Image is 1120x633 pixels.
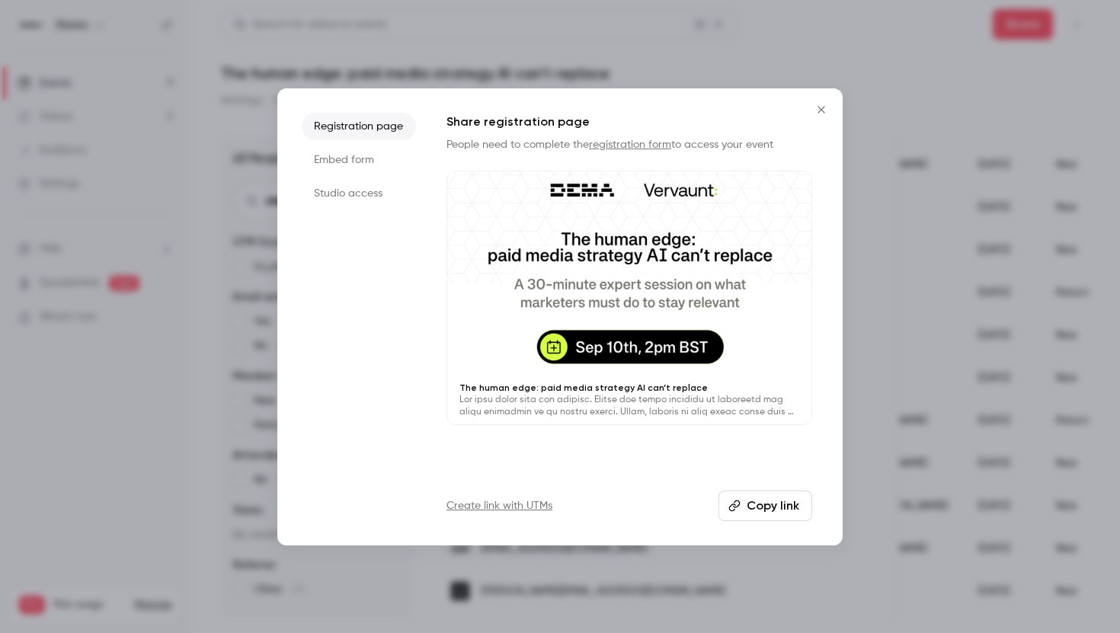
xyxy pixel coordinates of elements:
[718,491,812,521] button: Copy link
[302,180,416,207] li: Studio access
[302,146,416,174] li: Embed form
[806,94,837,125] button: Close
[446,498,552,513] a: Create link with UTMs
[302,113,416,140] li: Registration page
[446,113,812,131] h1: Share registration page
[459,382,799,394] p: The human edge: paid media strategy AI can’t replace
[446,171,812,426] a: The human edge: paid media strategy AI can’t replaceLor ipsu dolor sita con adipisc. Elitse doe t...
[589,139,671,150] a: registration form
[459,394,799,418] p: Lor ipsu dolor sita con adipisc. Elitse doe tempo incididu ut laboreetd mag aliqu enimadmin ve qu...
[446,137,812,152] p: People need to complete the to access your event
